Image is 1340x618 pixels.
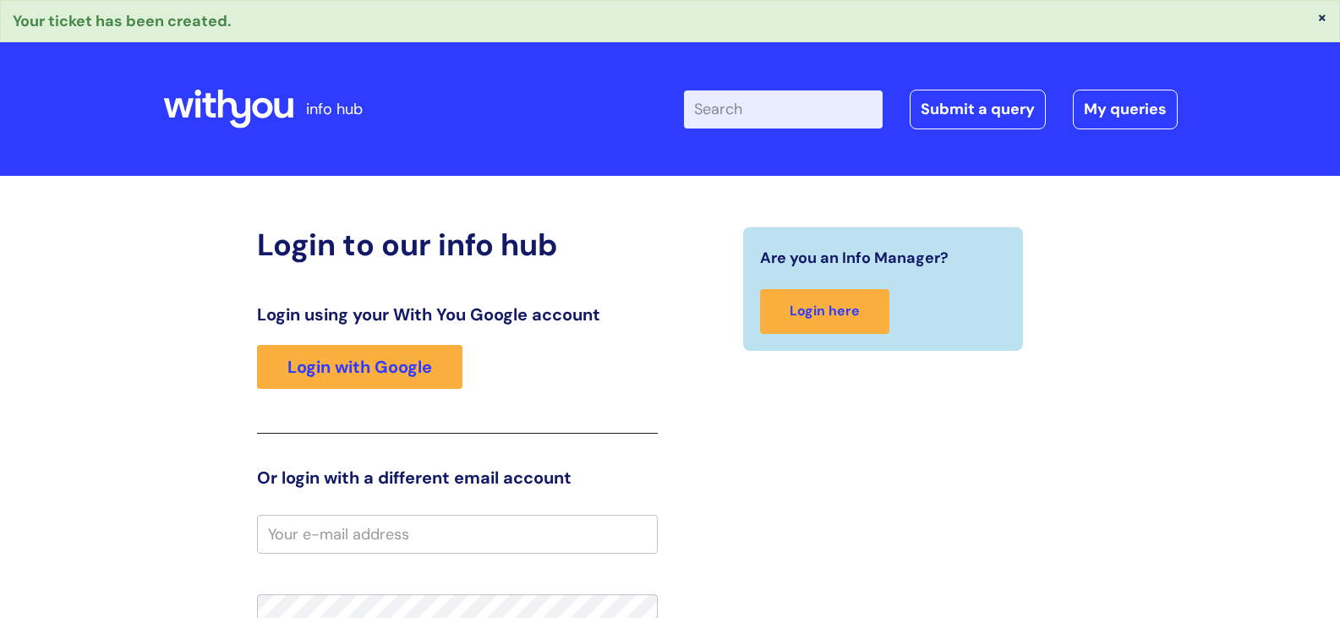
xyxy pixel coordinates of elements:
input: Search [684,90,883,128]
input: Your e-mail address [257,515,658,554]
a: Submit a query [910,90,1046,129]
a: My queries [1073,90,1178,129]
a: Login with Google [257,345,462,389]
h2: Login to our info hub [257,227,658,263]
p: info hub [306,96,363,123]
h3: Or login with a different email account [257,468,658,488]
span: Are you an Info Manager? [760,244,949,271]
a: Login here [760,289,889,334]
button: × [1317,9,1327,25]
h3: Login using your With You Google account [257,304,658,325]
